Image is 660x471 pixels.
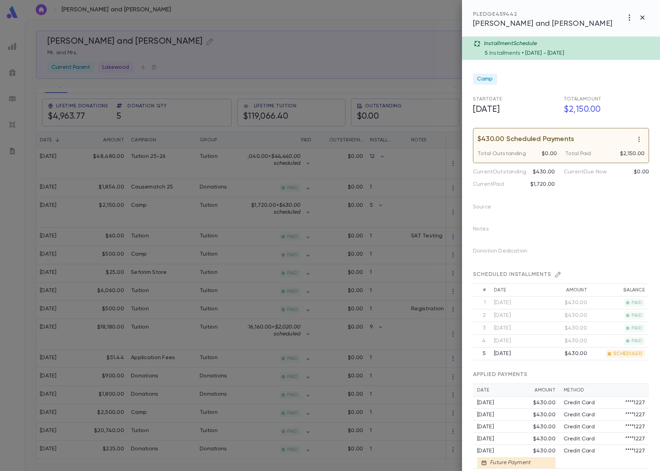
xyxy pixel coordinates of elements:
[564,399,595,406] p: Credit Card
[564,448,595,454] p: Credit Card
[620,150,645,157] p: $2,150.00
[541,335,591,347] td: $430.00
[533,411,555,418] div: $430.00
[477,399,533,406] div: [DATE]
[473,284,490,297] th: #
[541,284,591,297] th: Amount
[629,300,645,306] span: PAID
[473,20,613,28] span: [PERSON_NAME] and [PERSON_NAME]
[473,11,613,18] div: PLEDGE 459442
[473,169,526,175] p: Current Outstanding
[473,347,490,360] th: 5
[473,271,649,278] div: SCHEDULED INSTALLMENTS
[560,384,649,397] th: Method
[535,387,555,393] div: Amount
[541,309,591,322] td: $430.00
[473,97,502,101] span: Start Date
[490,284,540,297] th: Date
[487,459,531,466] div: Future Payment
[473,246,538,259] p: Donation Dedication
[591,284,649,297] th: Balance
[564,424,595,430] p: Credit Card
[485,50,488,57] p: 5
[473,309,490,322] th: 2
[565,150,591,157] p: Total Paid
[477,424,533,430] div: [DATE]
[564,411,595,418] p: Credit Card
[564,97,602,101] span: Total Amount
[533,399,555,406] div: $430.00
[560,103,649,117] h5: $2,150.00
[473,74,497,85] div: Camp
[629,338,645,344] span: PAID
[485,47,656,57] div: Installments
[490,347,540,360] td: [DATE]
[541,347,591,360] td: $430.00
[541,322,591,335] td: $430.00
[490,322,540,335] td: [DATE]
[477,411,533,418] div: [DATE]
[490,335,540,347] td: [DATE]
[477,136,574,143] p: $430.00 Scheduled Payments
[629,313,645,318] span: PAID
[484,40,537,47] p: Installment Schedule
[477,448,533,454] div: [DATE]
[490,297,540,309] td: [DATE]
[564,169,607,175] p: Current Due Now
[473,297,490,309] th: 1
[473,335,490,347] th: 4
[477,76,493,83] span: Camp
[610,351,645,356] span: SCHEDULED
[533,169,555,175] p: $430.00
[490,309,540,322] td: [DATE]
[629,325,645,331] span: PAID
[473,202,502,215] p: Source
[541,297,591,309] td: $430.00
[473,224,500,237] p: Notes
[533,448,555,454] div: $430.00
[477,387,535,393] div: Date
[469,103,558,117] h5: [DATE]
[564,436,595,442] p: Credit Card
[477,436,533,442] div: [DATE]
[522,50,564,57] p: • [DATE] - [DATE]
[542,150,557,157] p: $0.00
[533,424,555,430] div: $430.00
[533,436,555,442] div: $430.00
[473,322,490,335] th: 3
[473,372,527,377] span: APPLIED PAYMENTS
[473,181,504,188] p: Current Paid
[477,150,526,157] p: Total Outstanding
[634,169,649,175] p: $0.00
[530,181,555,188] p: $1,720.00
